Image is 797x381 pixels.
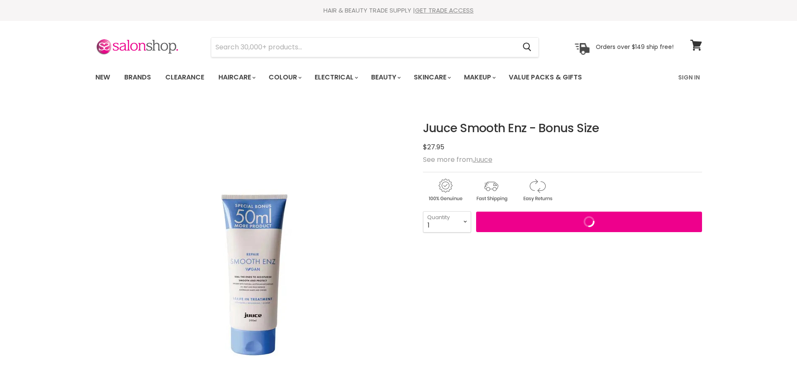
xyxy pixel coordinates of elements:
div: HAIR & BEAUTY TRADE SUPPLY | [85,6,712,15]
ul: Main menu [89,65,631,89]
input: Search [211,38,516,57]
p: Orders over $149 ship free! [596,43,674,51]
a: Beauty [365,69,406,86]
a: GET TRADE ACCESS [415,6,474,15]
nav: Main [85,65,712,89]
button: Search [516,38,538,57]
img: returns.gif [515,177,559,203]
a: Value Packs & Gifts [502,69,588,86]
a: Clearance [159,69,210,86]
form: Product [211,37,539,57]
select: Quantity [423,211,471,232]
h1: Juuce Smooth Enz - Bonus Size [423,122,702,135]
a: Colour [262,69,307,86]
img: shipping.gif [469,177,513,203]
a: Skincare [407,69,456,86]
a: Sign In [673,69,705,86]
a: Haircare [212,69,261,86]
a: Juuce [473,155,492,164]
a: Brands [118,69,157,86]
img: Juuce Smooth Enz - Bonus Size [151,156,352,359]
a: Electrical [308,69,363,86]
span: $27.95 [423,142,444,152]
a: New [89,69,116,86]
span: See more from [423,155,492,164]
img: genuine.gif [423,177,467,203]
a: Makeup [458,69,501,86]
